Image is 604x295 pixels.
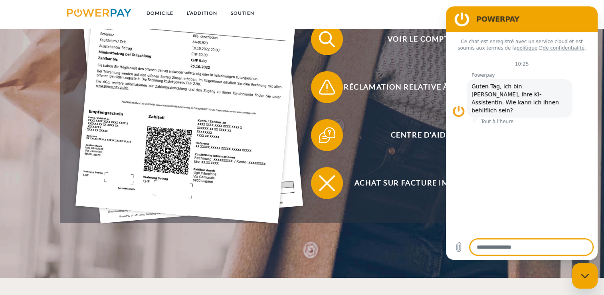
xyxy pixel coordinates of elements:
iframe: Schaltfläche zum Öffnen des Messaging-Fensters; Konversation läuft [572,263,598,289]
a: L’ADDITION [180,6,224,20]
img: qb_help.svg [317,125,337,145]
button: Achat sur facture impossible [311,167,519,199]
button: Réclamation relative à la facture [311,71,519,103]
img: qb_warning.svg [317,77,337,97]
iframe: Messaging-Fenster [446,6,598,260]
a: SOUTIEN [224,6,261,20]
button: Centre d’aide [311,119,519,151]
span: Voir le compte [323,23,519,55]
img: logo-powerpay.svg [67,9,131,17]
img: qb_close.svg [317,173,337,193]
img: qb_search.svg [317,29,337,49]
span: Achat sur facture impossible [323,167,519,199]
button: Voir le compte [311,23,519,55]
a: Petits caractères [454,6,521,20]
a: Domicile [140,6,180,20]
span: Réclamation relative à la facture [323,71,519,103]
span: Centre d’aide [323,119,519,151]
